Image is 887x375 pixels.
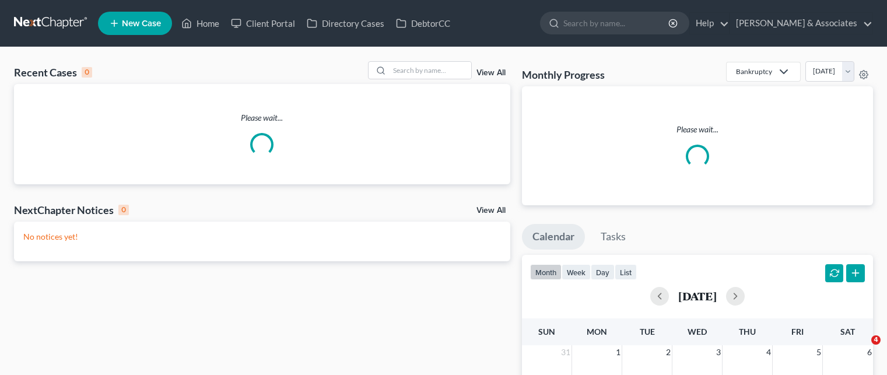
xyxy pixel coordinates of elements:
a: Directory Cases [301,13,390,34]
input: Search by name... [563,12,670,34]
iframe: Intercom live chat [847,335,875,363]
div: 0 [118,205,129,215]
span: 31 [560,345,572,359]
p: Please wait... [14,112,510,124]
span: New Case [122,19,161,28]
span: Thu [739,327,756,337]
div: NextChapter Notices [14,203,129,217]
button: week [562,264,591,280]
a: Help [690,13,729,34]
a: Calendar [522,224,585,250]
span: Sun [538,327,555,337]
a: DebtorCC [390,13,456,34]
a: Home [176,13,225,34]
span: 5 [815,345,822,359]
span: 4 [871,335,881,345]
div: Bankruptcy [736,66,772,76]
a: View All [476,69,506,77]
span: 2 [665,345,672,359]
a: [PERSON_NAME] & Associates [730,13,872,34]
a: Tasks [590,224,636,250]
span: Mon [587,327,607,337]
div: 0 [82,67,92,78]
span: Wed [688,327,707,337]
input: Search by name... [390,62,471,79]
a: View All [476,206,506,215]
span: 3 [715,345,722,359]
span: 1 [615,345,622,359]
button: day [591,264,615,280]
p: Please wait... [531,124,864,135]
button: month [530,264,562,280]
h2: [DATE] [678,290,717,302]
button: list [615,264,637,280]
span: Sat [840,327,855,337]
p: No notices yet! [23,231,501,243]
div: Recent Cases [14,65,92,79]
span: Fri [791,327,804,337]
h3: Monthly Progress [522,68,605,82]
span: 4 [765,345,772,359]
span: Tue [640,327,655,337]
a: Client Portal [225,13,301,34]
